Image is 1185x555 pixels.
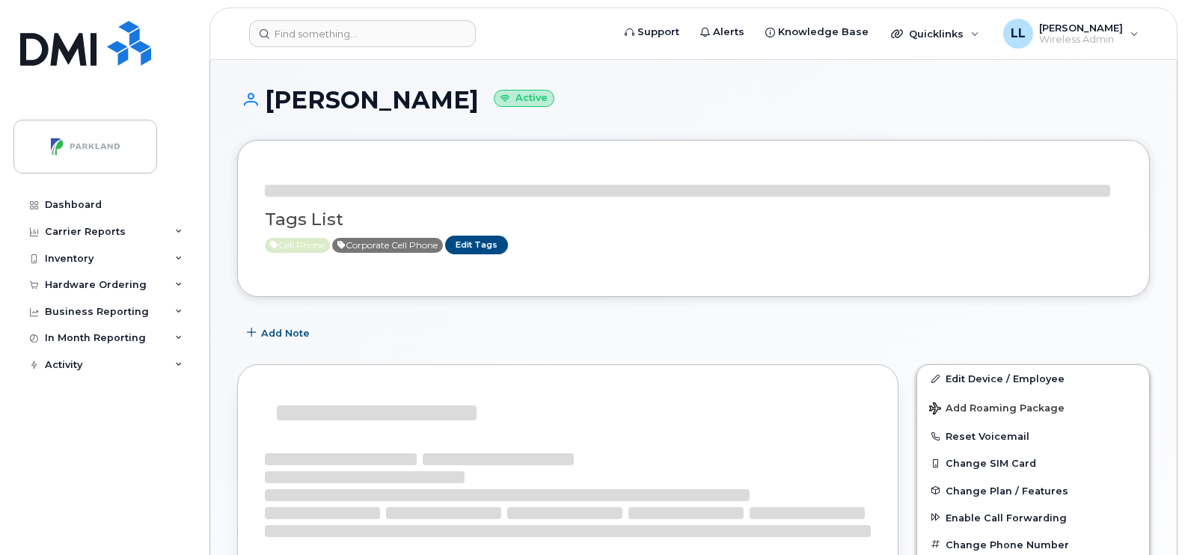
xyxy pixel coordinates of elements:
[929,402,1065,417] span: Add Roaming Package
[261,326,310,340] span: Add Note
[265,210,1122,229] h3: Tags List
[917,450,1149,476] button: Change SIM Card
[445,236,508,254] a: Edit Tags
[946,512,1067,523] span: Enable Call Forwarding
[946,485,1068,496] span: Change Plan / Features
[917,477,1149,504] button: Change Plan / Features
[917,423,1149,450] button: Reset Voicemail
[917,392,1149,423] button: Add Roaming Package
[494,90,554,107] small: Active
[332,238,443,253] span: Active
[237,87,1150,113] h1: [PERSON_NAME]
[917,504,1149,531] button: Enable Call Forwarding
[265,238,330,253] span: Active
[237,319,322,346] button: Add Note
[917,365,1149,392] a: Edit Device / Employee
